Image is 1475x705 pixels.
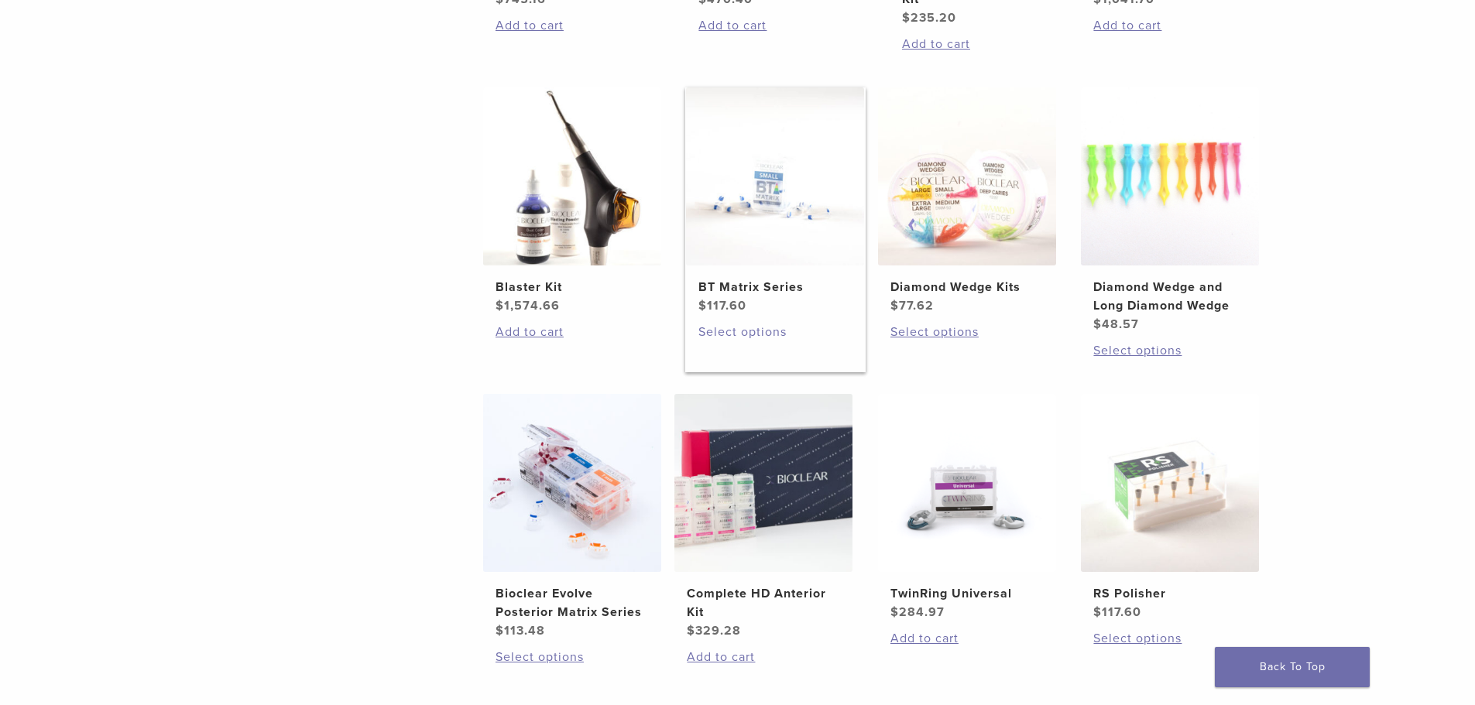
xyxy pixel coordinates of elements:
[1093,604,1141,620] bdi: 117.60
[1081,394,1259,572] img: RS Polisher
[482,394,663,640] a: Bioclear Evolve Posterior Matrix SeriesBioclear Evolve Posterior Matrix Series $113.48
[1093,341,1247,360] a: Select options for “Diamond Wedge and Long Diamond Wedge”
[698,298,746,313] bdi: 117.60
[890,298,899,313] span: $
[890,298,934,313] bdi: 77.62
[902,35,1055,53] a: Add to cart: “Rockstar (RS) Polishing Kit”
[1093,317,1102,332] span: $
[698,16,852,35] a: Add to cart: “Black Triangle (BT) Kit”
[890,629,1044,648] a: Add to cart: “TwinRing Universal”
[482,87,663,315] a: Blaster KitBlaster Kit $1,574.66
[1093,16,1247,35] a: Add to cart: “HeatSync Kit”
[902,10,911,26] span: $
[1093,584,1247,603] h2: RS Polisher
[1093,278,1247,315] h2: Diamond Wedge and Long Diamond Wedge
[877,394,1058,621] a: TwinRing UniversalTwinRing Universal $284.97
[496,16,649,35] a: Add to cart: “Evolve All-in-One Kit”
[890,323,1044,341] a: Select options for “Diamond Wedge Kits”
[687,584,840,621] h2: Complete HD Anterior Kit
[496,278,649,296] h2: Blaster Kit
[685,87,866,315] a: BT Matrix SeriesBT Matrix Series $117.60
[1081,87,1259,265] img: Diamond Wedge and Long Diamond Wedge
[687,648,840,666] a: Add to cart: “Complete HD Anterior Kit”
[1080,87,1261,334] a: Diamond Wedge and Long Diamond WedgeDiamond Wedge and Long Diamond Wedge $48.57
[698,298,707,313] span: $
[1215,647,1370,687] a: Back To Top
[698,323,852,341] a: Select options for “BT Matrix Series”
[890,604,945,620] bdi: 284.97
[1093,629,1247,648] a: Select options for “RS Polisher”
[496,584,649,621] h2: Bioclear Evolve Posterior Matrix Series
[687,623,741,638] bdi: 329.28
[687,623,695,638] span: $
[1093,317,1139,332] bdi: 48.57
[496,648,649,666] a: Select options for “Bioclear Evolve Posterior Matrix Series”
[483,87,661,265] img: Blaster Kit
[890,278,1044,296] h2: Diamond Wedge Kits
[674,394,852,572] img: Complete HD Anterior Kit
[890,604,899,620] span: $
[496,298,560,313] bdi: 1,574.66
[878,87,1056,265] img: Diamond Wedge Kits
[496,298,504,313] span: $
[878,394,1056,572] img: TwinRing Universal
[674,394,854,640] a: Complete HD Anterior KitComplete HD Anterior Kit $329.28
[483,394,661,572] img: Bioclear Evolve Posterior Matrix Series
[496,323,649,341] a: Add to cart: “Blaster Kit”
[877,87,1058,315] a: Diamond Wedge KitsDiamond Wedge Kits $77.62
[686,87,864,265] img: BT Matrix Series
[890,584,1044,603] h2: TwinRing Universal
[1080,394,1261,621] a: RS PolisherRS Polisher $117.60
[902,10,956,26] bdi: 235.20
[1093,604,1102,620] span: $
[496,623,545,638] bdi: 113.48
[496,623,504,638] span: $
[698,278,852,296] h2: BT Matrix Series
